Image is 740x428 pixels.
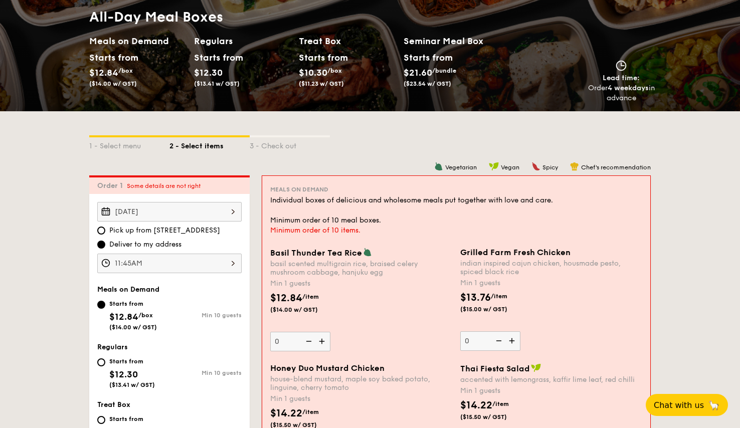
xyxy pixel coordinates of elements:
[299,67,327,78] span: $10.30
[302,408,319,415] span: /item
[588,83,655,103] div: Order in advance
[89,67,118,78] span: $12.84
[97,285,159,294] span: Meals on Demand
[97,241,105,249] input: Deliver to my address
[109,324,157,331] span: ($14.00 w/ GST)
[270,260,452,277] div: basil scented multigrain rice, braised celery mushroom cabbage, hanjuku egg
[97,301,105,309] input: Starts from$12.84/box($14.00 w/ GST)Min 10 guests
[460,375,642,384] div: accented with lemongrass, kaffir lime leaf, red chilli
[270,292,302,304] span: $12.84
[300,332,315,351] img: icon-reduce.1d2dbef1.svg
[299,50,343,65] div: Starts from
[89,80,137,87] span: ($14.00 w/ GST)
[127,182,201,189] span: Some details are not right
[270,332,330,351] input: Basil Thunder Tea Ricebasil scented multigrain rice, braised celery mushroom cabbage, hanjuku egg...
[460,399,492,411] span: $14.22
[445,164,477,171] span: Vegetarian
[109,357,155,365] div: Starts from
[327,67,342,74] span: /box
[363,248,372,257] img: icon-vegetarian.fe4039eb.svg
[270,248,362,258] span: Basil Thunder Tea Rice
[109,226,220,236] span: Pick up from [STREET_ADDRESS]
[270,363,385,373] span: Honey Duo Mustard Chicken
[299,80,344,87] span: ($11.23 w/ GST)
[501,164,519,171] span: Vegan
[169,369,242,376] div: Min 10 guests
[608,84,649,92] strong: 4 weekdays
[109,369,138,380] span: $12.30
[97,358,105,366] input: Starts from$12.30($13.41 w/ GST)Min 10 guests
[490,331,505,350] img: icon-reduce.1d2dbef1.svg
[270,394,452,404] div: Min 1 guests
[250,137,330,151] div: 3 - Check out
[97,254,242,273] input: Event time
[434,162,443,171] img: icon-vegetarian.fe4039eb.svg
[270,375,452,392] div: house-blend mustard, maple soy baked potato, linguine, cherry tomato
[109,240,181,250] span: Deliver to my address
[491,293,507,300] span: /item
[109,381,155,388] span: ($13.41 w/ GST)
[97,227,105,235] input: Pick up from [STREET_ADDRESS]
[492,400,509,407] span: /item
[460,259,642,276] div: indian inspired cajun chicken, housmade pesto, spiced black rice
[270,279,452,289] div: Min 1 guests
[89,34,186,48] h2: Meals on Demand
[194,50,239,65] div: Starts from
[460,331,520,351] input: Grilled Farm Fresh Chickenindian inspired cajun chicken, housmade pesto, spiced black riceMin 1 g...
[270,226,642,236] div: Minimum order of 10 items.
[270,306,338,314] span: ($14.00 w/ GST)
[460,305,528,313] span: ($15.00 w/ GST)
[97,416,105,424] input: Starts from$10.30/box($11.23 w/ GST)Min 10 guests
[460,364,530,373] span: Thai Fiesta Salad
[89,8,508,26] h1: All-Day Meal Boxes
[270,407,302,419] span: $14.22
[97,343,128,351] span: Regulars
[299,34,396,48] h2: Treat Box
[169,312,242,319] div: Min 10 guests
[194,67,223,78] span: $12.30
[302,293,319,300] span: /item
[542,164,558,171] span: Spicy
[315,332,330,351] img: icon-add.58712e84.svg
[432,67,456,74] span: /bundle
[404,50,452,65] div: Starts from
[169,137,250,151] div: 2 - Select items
[489,162,499,171] img: icon-vegan.f8ff3823.svg
[270,195,642,226] div: Individual boxes of delicious and wholesome meals put together with love and care. Minimum order ...
[138,312,153,319] span: /box
[570,162,579,171] img: icon-chef-hat.a58ddaea.svg
[97,400,130,409] span: Treat Box
[531,162,540,171] img: icon-spicy.37a8142b.svg
[531,363,541,372] img: icon-vegan.f8ff3823.svg
[118,67,133,74] span: /box
[646,394,728,416] button: Chat with us🦙
[270,186,328,193] span: Meals on Demand
[581,164,651,171] span: Chef's recommendation
[404,34,508,48] h2: Seminar Meal Box
[460,278,642,288] div: Min 1 guests
[708,399,720,411] span: 🦙
[603,74,640,82] span: Lead time:
[505,331,520,350] img: icon-add.58712e84.svg
[89,137,169,151] div: 1 - Select menu
[614,60,629,71] img: icon-clock.2db775ea.svg
[109,415,154,423] div: Starts from
[460,413,528,421] span: ($15.50 w/ GST)
[194,34,291,48] h2: Regulars
[654,400,704,410] span: Chat with us
[460,292,491,304] span: $13.76
[109,300,157,308] div: Starts from
[404,80,451,87] span: ($23.54 w/ GST)
[97,181,127,190] span: Order 1
[194,80,240,87] span: ($13.41 w/ GST)
[460,386,642,396] div: Min 1 guests
[460,248,571,257] span: Grilled Farm Fresh Chicken
[404,67,432,78] span: $21.60
[89,50,134,65] div: Starts from
[109,311,138,322] span: $12.84
[97,202,242,222] input: Event date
